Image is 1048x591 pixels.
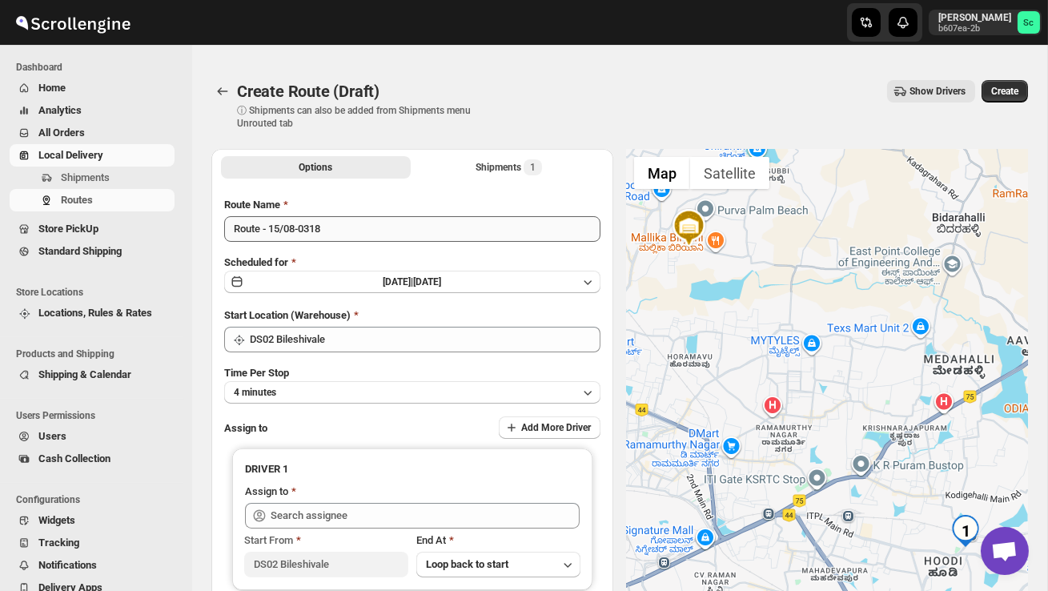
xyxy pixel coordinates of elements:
span: Start From [244,534,293,546]
button: Show street map [634,157,690,189]
span: [DATE] | [383,276,414,287]
button: Routes [10,189,175,211]
span: Standard Shipping [38,245,122,257]
button: Shipments [10,167,175,189]
span: Options [299,161,333,174]
span: Sanjay chetri [1018,11,1040,34]
span: Create Route (Draft) [237,82,379,101]
p: [PERSON_NAME] [938,11,1011,24]
span: Assign to [224,422,267,434]
span: Analytics [38,104,82,116]
button: Widgets [10,509,175,532]
span: Show Drivers [909,85,966,98]
h3: DRIVER 1 [245,461,580,477]
button: Analytics [10,99,175,122]
button: Show Drivers [887,80,975,103]
button: Cash Collection [10,448,175,470]
span: Shipping & Calendar [38,368,131,380]
p: b607ea-2b [938,24,1011,34]
button: Create [982,80,1028,103]
span: Local Delivery [38,149,103,161]
span: Users [38,430,66,442]
span: Products and Shipping [16,348,181,360]
button: Home [10,77,175,99]
span: Locations, Rules & Rates [38,307,152,319]
input: Eg: Bengaluru Route [224,216,600,242]
span: Shipments [61,171,110,183]
span: Widgets [38,514,75,526]
button: User menu [929,10,1042,35]
span: Loop back to start [426,558,508,570]
div: Shipments [476,159,542,175]
img: ScrollEngine [13,2,133,42]
span: Create [991,85,1018,98]
span: Add More Driver [521,421,591,434]
button: Locations, Rules & Rates [10,302,175,324]
span: Users Permissions [16,409,181,422]
div: End At [416,533,580,549]
input: Search location [250,327,600,352]
p: ⓘ Shipments can also be added from Shipments menu Unrouted tab [237,104,489,130]
button: Routes [211,80,234,103]
button: Loop back to start [416,552,580,577]
span: 1 [530,161,536,174]
a: Open chat [981,527,1029,575]
span: Start Location (Warehouse) [224,309,351,321]
button: All Route Options [221,156,411,179]
span: Tracking [38,537,79,549]
span: Home [38,82,66,94]
span: Route Name [224,199,280,211]
span: 4 minutes [234,386,276,399]
span: Dashboard [16,61,181,74]
span: Store PickUp [38,223,98,235]
div: 1 [950,515,982,547]
button: Users [10,425,175,448]
span: Scheduled for [224,256,288,268]
button: 4 minutes [224,381,600,404]
button: Tracking [10,532,175,554]
input: Search assignee [271,503,580,529]
span: Configurations [16,493,181,506]
span: Cash Collection [38,452,110,464]
button: Show satellite imagery [690,157,769,189]
button: [DATE]|[DATE] [224,271,600,293]
span: All Orders [38,127,85,139]
button: Shipping & Calendar [10,364,175,386]
button: All Orders [10,122,175,144]
span: [DATE] [414,276,442,287]
text: Sc [1024,18,1034,28]
div: Assign to [245,484,288,500]
span: Routes [61,194,93,206]
span: Notifications [38,559,97,571]
button: Add More Driver [499,416,600,439]
span: Time Per Stop [224,367,289,379]
button: Selected Shipments [414,156,604,179]
span: Store Locations [16,286,181,299]
button: Notifications [10,554,175,577]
